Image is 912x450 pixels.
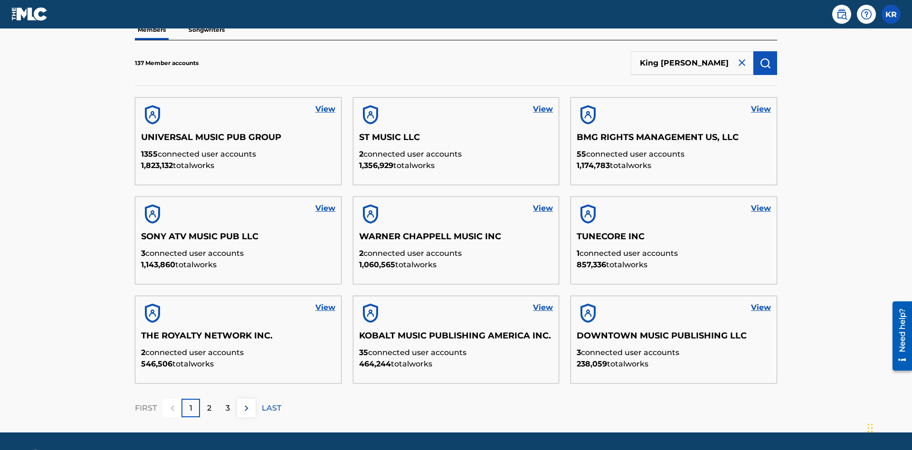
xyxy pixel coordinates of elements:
span: 464,244 [359,359,391,368]
a: Public Search [832,5,851,24]
img: MLC Logo [11,7,48,21]
p: total works [577,160,771,171]
a: View [751,302,771,313]
h5: WARNER CHAPPELL MUSIC INC [359,231,553,248]
span: 1,823,132 [141,161,173,170]
p: connected user accounts [141,149,335,160]
a: View [315,103,335,115]
p: 1 [190,403,192,414]
a: View [533,103,553,115]
img: account [577,103,599,126]
h5: THE ROYALTY NETWORK INC. [141,330,335,347]
p: total works [359,160,553,171]
p: connected user accounts [141,248,335,259]
p: Songwriters [186,20,228,40]
p: FIRST [135,403,157,414]
h5: TUNECORE INC [577,231,771,248]
img: account [141,203,164,225]
img: account [359,203,382,225]
img: close [736,57,748,68]
img: Search Works [760,57,771,69]
p: total works [141,358,335,370]
a: View [751,103,771,115]
h5: UNIVERSAL MUSIC PUB GROUP [141,132,335,149]
h5: BMG RIGHTS MANAGEMENT US, LLC [577,132,771,149]
p: total works [359,358,553,370]
p: total works [141,160,335,171]
a: View [533,203,553,214]
span: 3 [577,348,581,357]
p: connected user accounts [359,347,553,358]
img: search [836,9,847,20]
p: total works [141,259,335,271]
span: 2 [141,348,145,357]
p: connected user accounts [577,149,771,160]
span: 1,174,783 [577,161,610,170]
iframe: Resource Center [885,298,912,375]
a: View [533,302,553,313]
div: User Menu [882,5,901,24]
span: 2 [359,249,363,258]
iframe: Chat Widget [864,404,912,450]
span: 857,336 [577,260,606,269]
span: 35 [359,348,368,357]
p: total works [577,358,771,370]
img: right [241,403,252,414]
p: connected user accounts [577,248,771,259]
h5: DOWNTOWN MUSIC PUBLISHING LLC [577,330,771,347]
span: 3 [141,249,145,258]
span: 2 [359,150,363,159]
p: 2 [207,403,211,414]
span: 238,059 [577,359,607,368]
span: 1355 [141,150,158,159]
img: account [577,203,599,225]
a: View [751,203,771,214]
span: 1,143,860 [141,260,175,269]
p: 3 [226,403,230,414]
p: LAST [262,403,281,414]
h5: SONY ATV MUSIC PUB LLC [141,231,335,248]
div: Drag [867,414,873,442]
p: connected user accounts [359,248,553,259]
p: connected user accounts [141,347,335,358]
div: Help [857,5,876,24]
span: 55 [577,150,586,159]
img: account [359,302,382,325]
span: 1 [577,249,579,258]
h5: ST MUSIC LLC [359,132,553,149]
p: Members [135,20,169,40]
input: Search Members [631,51,753,75]
p: 137 Member accounts [135,59,199,67]
img: account [577,302,599,325]
p: total works [359,259,553,271]
p: total works [577,259,771,271]
img: account [141,302,164,325]
img: account [359,103,382,126]
img: account [141,103,164,126]
span: 1,060,565 [359,260,395,269]
span: 546,506 [141,359,172,368]
span: 1,356,929 [359,161,393,170]
img: help [861,9,872,20]
a: View [315,302,335,313]
h5: KOBALT MUSIC PUBLISHING AMERICA INC. [359,330,553,347]
p: connected user accounts [359,149,553,160]
p: connected user accounts [577,347,771,358]
a: View [315,203,335,214]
